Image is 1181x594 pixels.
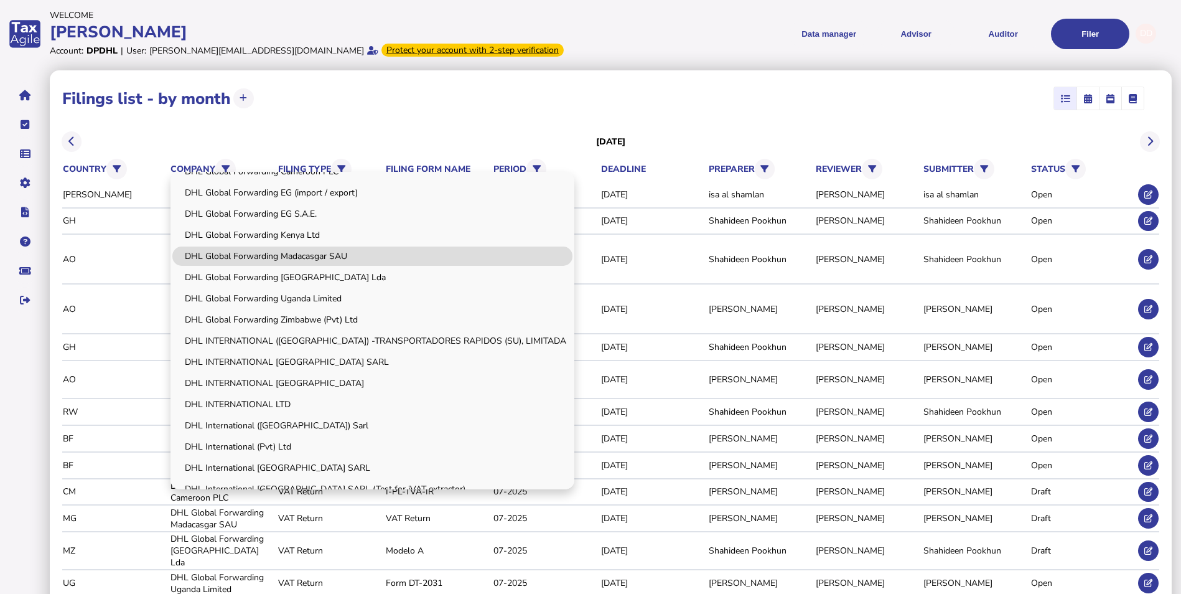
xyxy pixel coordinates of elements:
[1031,253,1134,265] div: Open
[386,545,489,557] div: Modelo A
[331,159,352,179] button: Filter
[816,374,919,385] div: [PERSON_NAME]
[278,486,381,497] div: VAT Return
[816,303,919,315] div: [PERSON_NAME]
[593,19,1130,49] menu: navigate products
[170,156,274,182] th: company
[12,199,38,225] button: Developer hub links
[601,303,704,315] div: [DATE]
[709,577,812,589] div: [PERSON_NAME]
[386,486,489,497] div: I-PL-TVA-IR
[278,156,382,182] th: filing type
[172,352,572,372] a: DHL INTERNATIONAL [GEOGRAPHIC_DATA] SARL
[1031,460,1134,471] div: Open
[1121,87,1144,110] mat-button-toggle: Ledger
[601,374,704,385] div: [DATE]
[1031,341,1134,353] div: Open
[63,303,166,315] div: AO
[106,159,127,179] button: Filter
[816,433,919,445] div: [PERSON_NAME]
[601,253,704,265] div: [DATE]
[1030,156,1135,182] th: status
[1031,406,1134,418] div: Open
[215,159,236,179] button: Filter
[385,163,490,176] th: filing form name
[172,437,572,456] a: DHL International (Pvt) Ltd
[12,258,38,284] button: Raise a support ticket
[923,156,1027,182] th: submitter
[12,229,38,255] button: Help pages
[1031,189,1134,200] div: Open
[1138,211,1159,232] button: Edit
[63,512,166,524] div: MG
[923,341,1027,353] div: [PERSON_NAME]
[816,215,919,227] div: [PERSON_NAME]
[601,433,704,445] div: [DATE]
[1138,573,1159,593] button: Edit
[62,131,82,152] button: Previous
[172,225,572,245] a: DHL Global Forwarding Kenya Ltd
[1054,87,1076,110] mat-button-toggle: List view
[493,577,597,589] div: 07-2025
[1031,486,1134,497] div: Draft
[1099,87,1121,110] mat-button-toggle: Calendar week view
[1065,159,1086,179] button: Filter
[493,512,597,524] div: 07-2025
[278,545,381,557] div: VAT Return
[1138,299,1159,319] button: Edit
[50,9,587,21] div: Welcome
[816,406,919,418] div: [PERSON_NAME]
[172,183,572,202] a: DHL Global Forwarding EG (import / export)
[1031,303,1134,315] div: Open
[172,289,572,308] a: DHL Global Forwarding Uganda Limited
[709,253,812,265] div: Shahideen Pookhun
[923,406,1027,418] div: Shahideen Pookhun
[526,159,547,179] button: Filter
[172,479,572,499] a: DHL International [GEOGRAPHIC_DATA] SARL (Test for iVAT extractor)
[709,486,812,497] div: [PERSON_NAME]
[923,486,1027,497] div: [PERSON_NAME]
[601,512,704,524] div: [DATE]
[493,156,597,182] th: period
[816,189,919,200] div: [PERSON_NAME]
[121,45,123,57] div: |
[493,486,597,497] div: 07-2025
[63,577,166,589] div: UG
[386,577,489,589] div: Form DT-2031
[1138,337,1159,357] button: Edit
[12,170,38,196] button: Manage settings
[923,215,1027,227] div: Shahideen Pookhun
[63,545,166,557] div: MZ
[1138,369,1159,390] button: Edit
[1051,19,1129,49] button: Filer
[63,189,166,200] div: [PERSON_NAME]
[600,163,705,176] th: deadline
[709,406,812,418] div: Shahideen Pookhun
[601,189,704,200] div: [DATE]
[964,19,1042,49] button: Auditor
[708,156,813,182] th: preparer
[172,331,572,351] a: DHL INTERNATIONAL ([GEOGRAPHIC_DATA]) -TRANSPORTADORES RAPIDOS (SU), LIMITADA
[1138,482,1159,502] button: Edit
[12,82,38,108] button: Home
[815,156,920,182] th: reviewer
[601,460,704,471] div: [DATE]
[816,512,919,524] div: [PERSON_NAME]
[63,215,166,227] div: GH
[1031,512,1134,524] div: Draft
[816,341,919,353] div: [PERSON_NAME]
[12,287,38,313] button: Sign out
[601,341,704,353] div: [DATE]
[170,507,274,530] div: DHL Global Forwarding Madacasgar SAU
[816,460,919,471] div: [PERSON_NAME]
[1138,428,1159,449] button: Edit
[1138,508,1159,529] button: Edit
[278,577,381,589] div: VAT Return
[172,162,572,181] a: DHL Global Forwarding Cameroon PLC
[233,88,254,109] button: Upload transactions
[816,577,919,589] div: [PERSON_NAME]
[63,253,166,265] div: AO
[1138,249,1159,270] button: Edit
[12,111,38,138] button: Tasks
